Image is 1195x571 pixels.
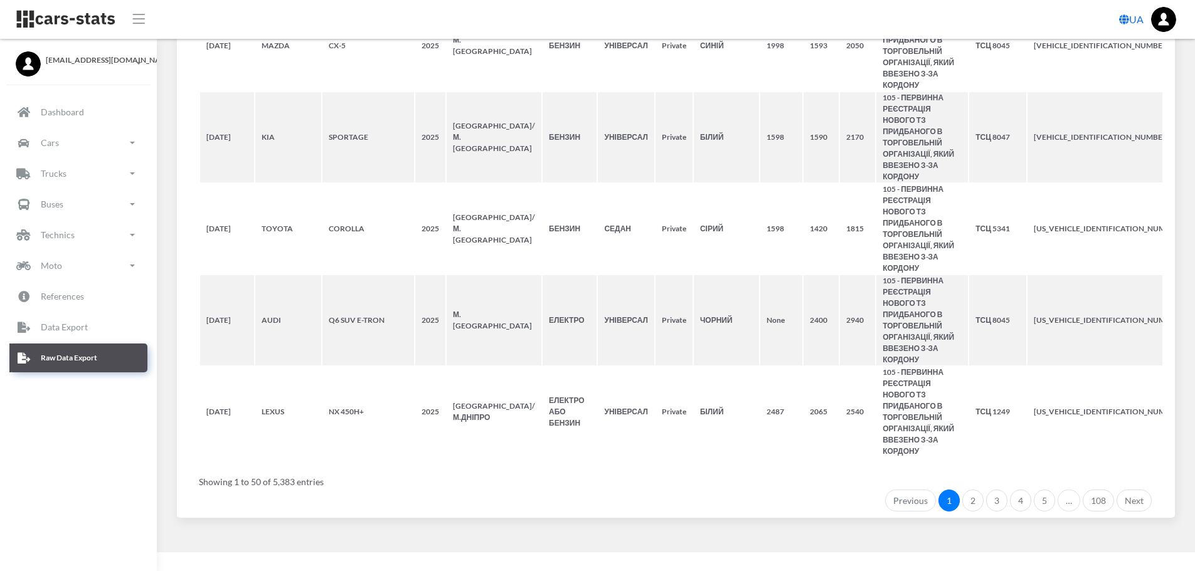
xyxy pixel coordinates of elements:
th: 1598 [760,184,802,274]
th: [US_VEHICLE_IDENTIFICATION_NUMBER] [1028,275,1189,365]
th: Private [656,92,693,182]
a: Dashboard [9,98,147,127]
th: [DATE] [200,184,254,274]
a: [EMAIL_ADDRESS][DOMAIN_NAME] [16,51,141,66]
th: ТСЦ 8047 [969,92,1026,182]
th: ТСЦ 8045 [969,1,1026,91]
th: БЕНЗИН [543,92,597,182]
img: ... [1151,7,1176,32]
th: COROLLA [322,184,414,274]
th: [DATE] [200,275,254,365]
a: 108 [1083,490,1114,512]
a: UA [1114,7,1149,32]
th: Private [656,1,693,91]
th: [US_VEHICLE_IDENTIFICATION_NUMBER] [1028,184,1189,274]
th: 1815 [840,184,875,274]
th: [GEOGRAPHIC_DATA]/М.[GEOGRAPHIC_DATA] [447,184,541,274]
a: 5 [1034,490,1055,512]
th: 2487 [760,367,802,457]
a: 1 [938,490,960,512]
p: Trucks [41,165,66,181]
th: 1590 [804,92,839,182]
th: 105 - ПЕРВИННА РЕЄСТРАЦІЯ НОВОГО ТЗ ПРИДБАНОГО В ТОРГОВЕЛЬНІЙ ОРГАНІЗАЦІЇ, ЯКИЙ ВВЕЗЕНО З-ЗА КОРДОНУ [876,367,968,457]
th: TOYOTA [255,184,321,274]
a: References [9,282,147,311]
th: 105 - ПЕРВИННА РЕЄСТРАЦІЯ НОВОГО ТЗ ПРИДБАНОГО В ТОРГОВЕЛЬНІЙ ОРГАНІЗАЦІЇ, ЯКИЙ ВВЕЗЕНО З-ЗА КОРДОНУ [876,275,968,365]
a: Cars [9,128,147,157]
a: Trucks [9,159,147,188]
p: Buses [41,196,63,212]
p: Cars [41,135,59,150]
a: 2 [962,490,984,512]
th: ТСЦ 1249 [969,367,1026,457]
th: [VEHICLE_IDENTIFICATION_NUMBER] [1028,92,1189,182]
th: СЕДАН [598,184,654,274]
th: LEXUS [255,367,321,457]
th: [VEHICLE_IDENTIFICATION_NUMBER] [1028,1,1189,91]
th: 1998 [760,1,802,91]
th: [DATE] [200,1,254,91]
th: 105 - ПЕРВИННА РЕЄСТРАЦІЯ НОВОГО ТЗ ПРИДБАНОГО В ТОРГОВЕЛЬНІЙ ОРГАНІЗАЦІЇ, ЯКИЙ ВВЕЗЕНО З-ЗА КОРДОНУ [876,92,968,182]
th: MAZDA [255,1,321,91]
p: Technics [41,227,75,243]
th: [DATE] [200,92,254,182]
th: 1593 [804,1,839,91]
th: 2400 [804,275,839,365]
a: Data Export [9,313,147,342]
a: Raw Data Export [9,343,147,372]
a: Moto [9,251,147,280]
th: AUDI [255,275,321,365]
span: [EMAIL_ADDRESS][DOMAIN_NAME] [46,55,141,66]
th: 2025 [415,367,445,457]
th: Private [656,275,693,365]
a: 4 [1010,490,1031,512]
th: 2025 [415,184,445,274]
th: CX-5 [322,1,414,91]
th: SPORTAGE [322,92,414,182]
th: [US_VEHICLE_IDENTIFICATION_NUMBER] [1028,367,1189,457]
th: БЕНЗИН [543,184,597,274]
th: 1598 [760,92,802,182]
th: [DATE] [200,367,254,457]
th: None [760,275,802,365]
th: 2940 [840,275,875,365]
th: Q6 SUV E-TRON [322,275,414,365]
th: ТСЦ 5341 [969,184,1026,274]
th: 1420 [804,184,839,274]
th: М.[GEOGRAPHIC_DATA] [447,275,541,365]
th: УНІВЕРСАЛ [598,367,654,457]
th: СИНІЙ [694,1,759,91]
a: 3 [986,490,1007,512]
th: БЕНЗИН [543,1,597,91]
th: М.[GEOGRAPHIC_DATA] [447,1,541,91]
th: БІЛИЙ [694,367,759,457]
th: ЧОРНИЙ [694,275,759,365]
th: Private [656,367,693,457]
th: ЕЛЕКТРО АБО БЕНЗИН [543,367,597,457]
a: Technics [9,221,147,249]
th: БІЛИЙ [694,92,759,182]
p: References [41,288,84,304]
p: Raw Data Export [41,351,97,365]
th: [GEOGRAPHIC_DATA]/М.ДНІПРО [447,367,541,457]
p: Data Export [41,319,88,335]
th: 2170 [840,92,875,182]
th: 2540 [840,367,875,457]
p: Moto [41,258,62,273]
th: NX 450H+ [322,367,414,457]
th: 2065 [804,367,839,457]
p: Dashboard [41,104,84,120]
th: Private [656,184,693,274]
div: Showing 1 to 50 of 5,383 entries [199,468,1153,488]
th: 2050 [840,1,875,91]
th: 105 - ПЕРВИННА РЕЄСТРАЦІЯ НОВОГО ТЗ ПРИДБАНОГО В ТОРГОВЕЛЬНІЙ ОРГАНІЗАЦІЇ, ЯКИЙ ВВЕЗЕНО З-ЗА КОРДОНУ [876,1,968,91]
th: 2025 [415,1,445,91]
th: KIA [255,92,321,182]
th: УНІВЕРСАЛ [598,275,654,365]
th: УНІВЕРСАЛ [598,92,654,182]
a: Next [1117,490,1152,512]
th: [GEOGRAPHIC_DATA]/М.[GEOGRAPHIC_DATA] [447,92,541,182]
th: СІРИЙ [694,184,759,274]
th: УНІВЕРСАЛ [598,1,654,91]
th: 105 - ПЕРВИННА РЕЄСТРАЦІЯ НОВОГО ТЗ ПРИДБАНОГО В ТОРГОВЕЛЬНІЙ ОРГАНІЗАЦІЇ, ЯКИЙ ВВЕЗЕНО З-ЗА КОРДОНУ [876,184,968,274]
